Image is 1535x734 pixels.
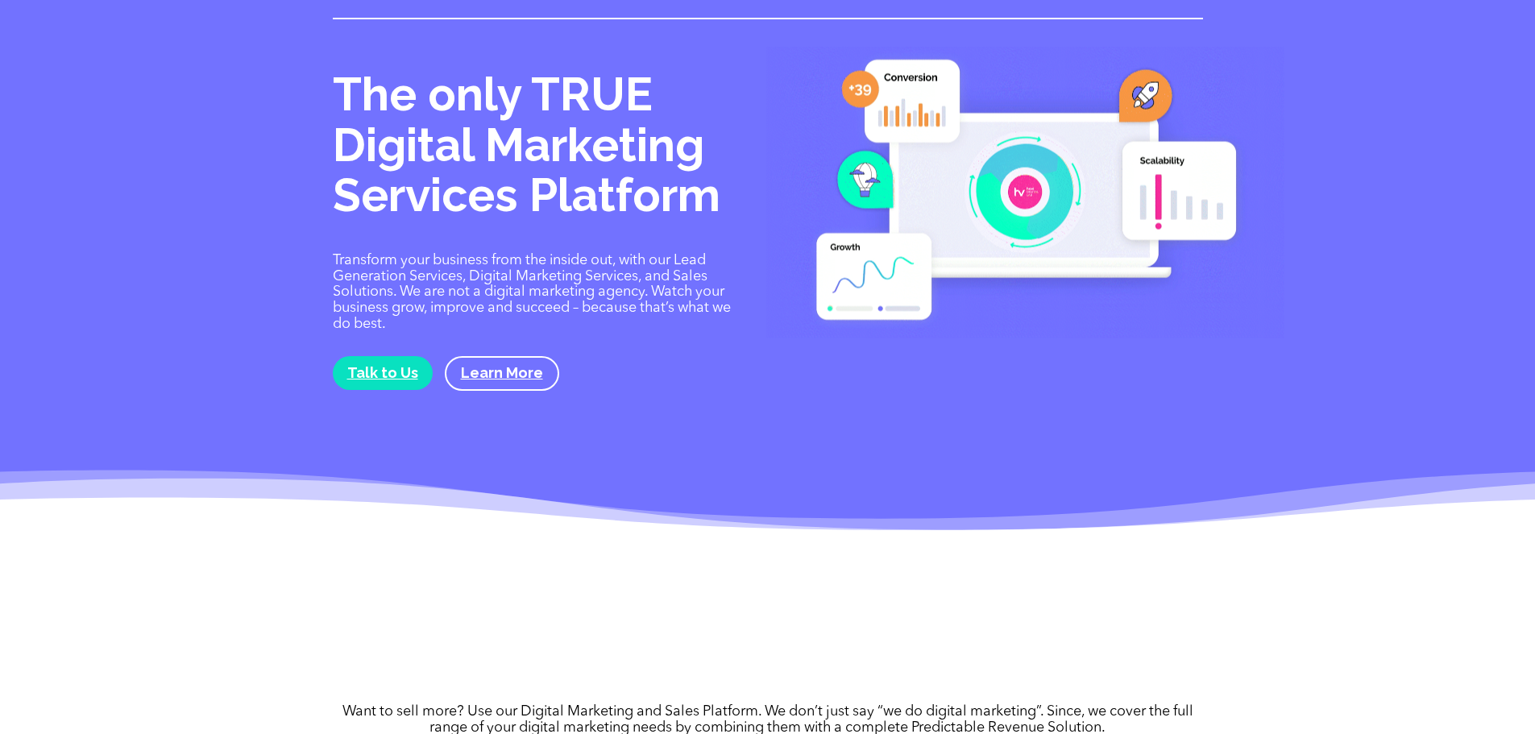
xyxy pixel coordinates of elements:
[333,253,744,333] p: Transform your business from the inside out, with our Lead Generation Services, Digital Marketing...
[333,69,744,229] h1: The only TRUE Digital Marketing Services Platform
[766,47,1284,338] img: Digital Marketing Services
[445,356,559,391] a: Learn More
[333,356,433,389] a: Talk to Us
